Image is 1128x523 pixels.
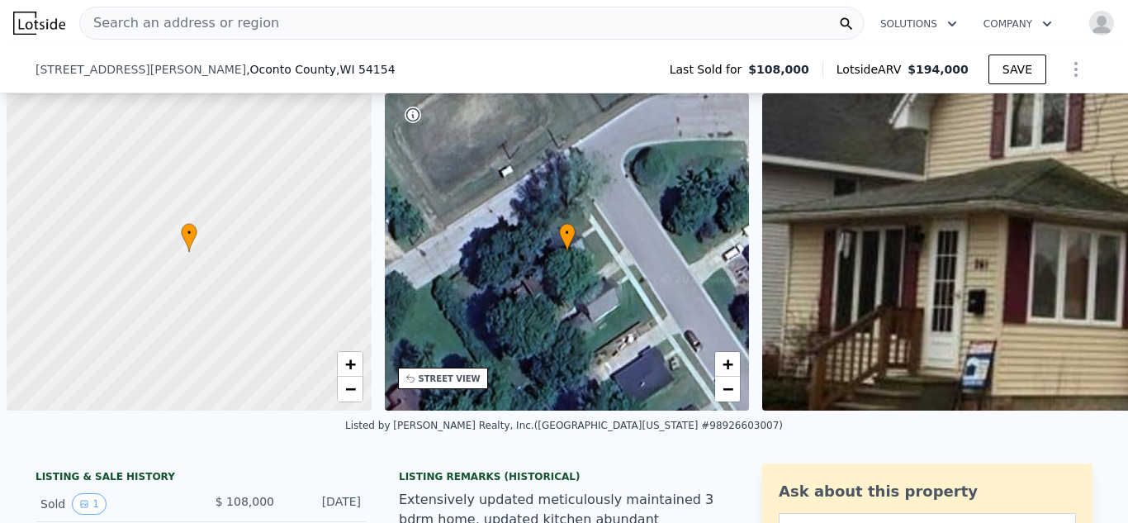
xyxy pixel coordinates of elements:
span: − [344,378,355,399]
div: LISTING & SALE HISTORY [36,470,366,487]
div: Listed by [PERSON_NAME] Realty, Inc. ([GEOGRAPHIC_DATA][US_STATE] #98926603007) [345,420,783,431]
span: • [181,226,197,240]
button: View historical data [72,493,107,515]
span: Last Sold for [670,61,749,78]
div: • [181,223,197,252]
button: Solutions [867,9,970,39]
a: Zoom in [715,352,740,377]
span: $ 108,000 [216,495,274,508]
div: STREET VIEW [419,373,481,385]
span: $194,000 [908,63,969,76]
span: • [559,226,576,240]
a: Zoom out [338,377,363,402]
div: • [559,223,576,252]
span: − [723,378,733,399]
img: Lotside [13,12,65,35]
button: Show Options [1059,53,1092,86]
a: Zoom in [338,352,363,377]
a: Zoom out [715,377,740,402]
div: Ask about this property [779,480,1076,503]
span: + [723,354,733,374]
span: Lotside ARV [837,61,908,78]
div: [DATE] [287,493,361,515]
span: , Oconto County [246,61,395,78]
span: $108,000 [748,61,809,78]
span: Search an address or region [80,13,279,33]
span: [STREET_ADDRESS][PERSON_NAME] [36,61,246,78]
button: SAVE [988,55,1046,84]
button: Company [970,9,1065,39]
div: Sold [40,493,187,515]
span: , WI 54154 [336,63,395,76]
img: avatar [1088,10,1115,36]
span: + [344,354,355,374]
div: Listing Remarks (Historical) [399,470,729,483]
